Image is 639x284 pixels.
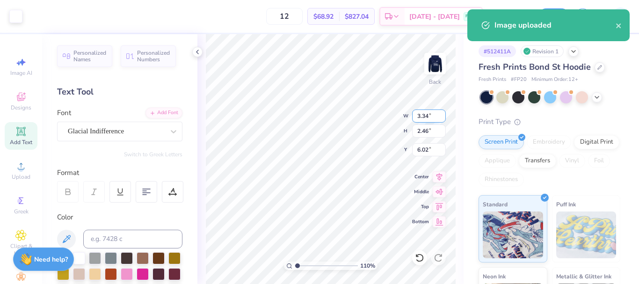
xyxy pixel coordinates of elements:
span: Fresh Prints [479,76,506,84]
span: $827.04 [345,12,369,22]
span: Image AI [10,69,32,77]
div: Image uploaded [494,20,616,31]
span: Upload [12,173,30,181]
div: Applique [479,154,516,168]
div: Revision 1 [521,45,564,57]
span: Top [412,204,429,210]
div: Format [57,167,183,178]
strong: Need help? [34,255,68,264]
span: Bottom [412,218,429,225]
div: Print Type [479,117,620,127]
div: Embroidery [527,135,571,149]
span: Personalized Numbers [137,50,170,63]
span: Greek [14,208,29,215]
div: Back [429,78,441,86]
input: Untitled Design [487,7,533,26]
span: $68.92 [313,12,334,22]
div: Text Tool [57,86,182,98]
label: Font [57,108,71,118]
span: Neon Ink [483,271,506,281]
span: Minimum Order: 12 + [531,76,578,84]
span: Metallic & Glitter Ink [556,271,611,281]
button: Switch to Greek Letters [124,151,182,158]
div: Rhinestones [479,173,524,187]
span: Fresh Prints Bond St Hoodie [479,61,591,73]
span: Middle [412,189,429,195]
span: [DATE] - [DATE] [409,12,460,22]
div: Vinyl [559,154,585,168]
span: Designs [11,104,31,111]
img: Puff Ink [556,211,617,258]
div: Foil [588,154,610,168]
button: close [616,20,622,31]
div: Transfers [519,154,556,168]
span: # FP20 [511,76,527,84]
div: Screen Print [479,135,524,149]
div: # 512411A [479,45,516,57]
span: Puff Ink [556,199,576,209]
div: Digital Print [574,135,619,149]
span: Personalized Names [73,50,107,63]
div: Add Font [145,108,182,118]
img: Standard [483,211,543,258]
input: – – [266,8,303,25]
span: Add Text [10,138,32,146]
div: Color [57,212,182,223]
span: Standard [483,199,508,209]
span: Center [412,174,429,180]
span: 110 % [360,262,375,270]
span: Clipart & logos [5,242,37,257]
input: e.g. 7428 c [83,230,182,248]
img: Back [426,54,444,73]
